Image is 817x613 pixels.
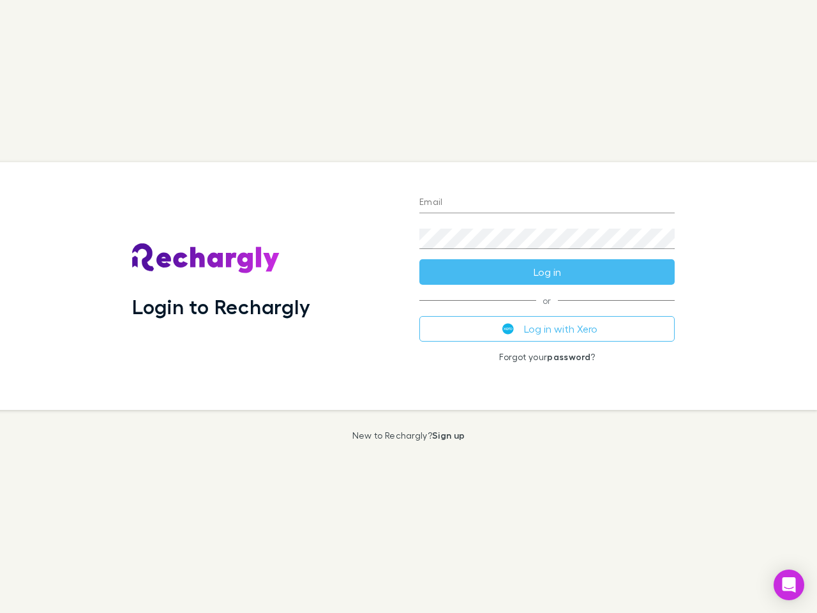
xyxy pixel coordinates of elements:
img: Xero's logo [502,323,514,335]
span: or [419,300,675,301]
div: Open Intercom Messenger [774,570,804,600]
p: New to Rechargly? [352,430,465,441]
button: Log in [419,259,675,285]
p: Forgot your ? [419,352,675,362]
a: Sign up [432,430,465,441]
button: Log in with Xero [419,316,675,342]
a: password [547,351,590,362]
img: Rechargly's Logo [132,243,280,274]
h1: Login to Rechargly [132,294,310,319]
